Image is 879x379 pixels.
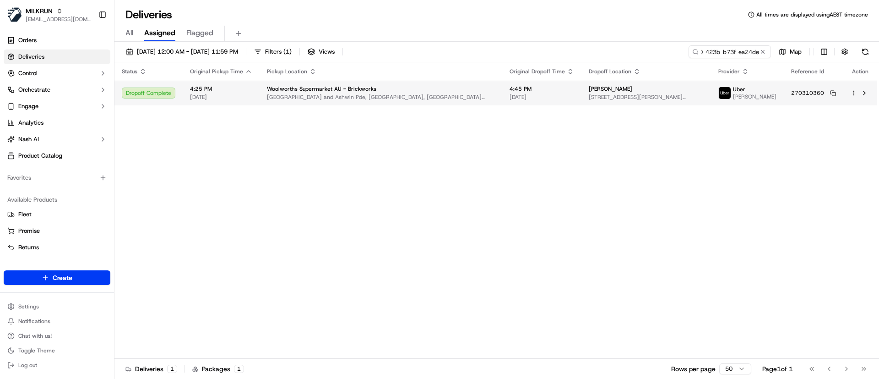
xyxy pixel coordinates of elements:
span: Dropoff Location [589,68,631,75]
span: Orders [18,36,37,44]
a: Orders [4,33,110,48]
span: Filters [265,48,292,56]
span: Uber [733,86,745,93]
span: Map [790,48,802,56]
div: Deliveries [125,364,177,374]
button: Control [4,66,110,81]
span: [DATE] 12:00 AM - [DATE] 11:59 PM [137,48,238,56]
a: Promise [7,227,107,235]
button: Orchestrate [4,82,110,97]
span: Views [319,48,335,56]
span: 4:25 PM [190,85,252,93]
span: Original Dropoff Time [510,68,565,75]
span: Engage [18,102,38,110]
button: 270310360 [791,89,836,97]
button: Filters(1) [250,45,296,58]
button: Notifications [4,315,110,328]
p: Rows per page [671,364,716,374]
button: Returns [4,240,110,255]
button: Promise [4,224,110,238]
button: MILKRUN [26,6,53,16]
span: Returns [18,243,39,252]
div: Action [851,68,870,75]
span: [PERSON_NAME] [733,93,776,100]
h1: Deliveries [125,7,172,22]
span: Analytics [18,119,43,127]
button: Create [4,270,110,285]
button: Views [304,45,339,58]
div: Available Products [4,192,110,207]
button: Settings [4,300,110,313]
a: Returns [7,243,107,252]
span: Notifications [18,318,50,325]
button: MILKRUNMILKRUN[EMAIL_ADDRESS][DOMAIN_NAME] [4,4,95,26]
span: Fleet [18,210,32,219]
span: Chat with us! [18,332,52,340]
span: All times are displayed using AEST timezone [756,11,868,18]
span: Settings [18,303,39,310]
span: Deliveries [18,53,44,61]
span: Log out [18,362,37,369]
div: Favorites [4,170,110,185]
a: Analytics [4,115,110,130]
span: Woolworths Supermarket AU - Brickworks [267,85,376,93]
img: uber-new-logo.jpeg [719,87,731,99]
button: Toggle Theme [4,344,110,357]
div: Packages [192,364,244,374]
button: Fleet [4,207,110,222]
a: Product Catalog [4,148,110,163]
span: [DATE] [510,93,574,101]
button: [DATE] 12:00 AM - [DATE] 11:59 PM [122,45,242,58]
span: ( 1 ) [283,48,292,56]
span: Original Pickup Time [190,68,243,75]
span: Provider [718,68,740,75]
button: Map [775,45,806,58]
a: Fleet [7,210,107,219]
button: Chat with us! [4,330,110,342]
span: Status [122,68,137,75]
span: Reference Id [791,68,824,75]
span: All [125,27,133,38]
div: 1 [167,365,177,373]
button: Log out [4,359,110,372]
span: 4:45 PM [510,85,574,93]
span: Toggle Theme [18,347,55,354]
button: [EMAIL_ADDRESS][DOMAIN_NAME] [26,16,91,23]
span: Nash AI [18,135,39,143]
button: Engage [4,99,110,114]
input: Type to search [689,45,771,58]
span: Orchestrate [18,86,50,94]
span: [STREET_ADDRESS][PERSON_NAME][PERSON_NAME] [589,93,704,101]
span: Product Catalog [18,152,62,160]
span: Assigned [144,27,175,38]
span: Pickup Location [267,68,307,75]
div: Page 1 of 1 [762,364,793,374]
a: Deliveries [4,49,110,64]
span: [DATE] [190,93,252,101]
span: Control [18,69,38,77]
span: Create [53,273,72,282]
span: [PERSON_NAME] [589,85,632,93]
span: Promise [18,227,40,235]
div: 1 [234,365,244,373]
span: [GEOGRAPHIC_DATA] and Ashwin Pde, [GEOGRAPHIC_DATA], [GEOGRAPHIC_DATA] 5031, [GEOGRAPHIC_DATA] [267,93,495,101]
span: Flagged [186,27,213,38]
button: Refresh [859,45,872,58]
img: MILKRUN [7,7,22,22]
button: Nash AI [4,132,110,147]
